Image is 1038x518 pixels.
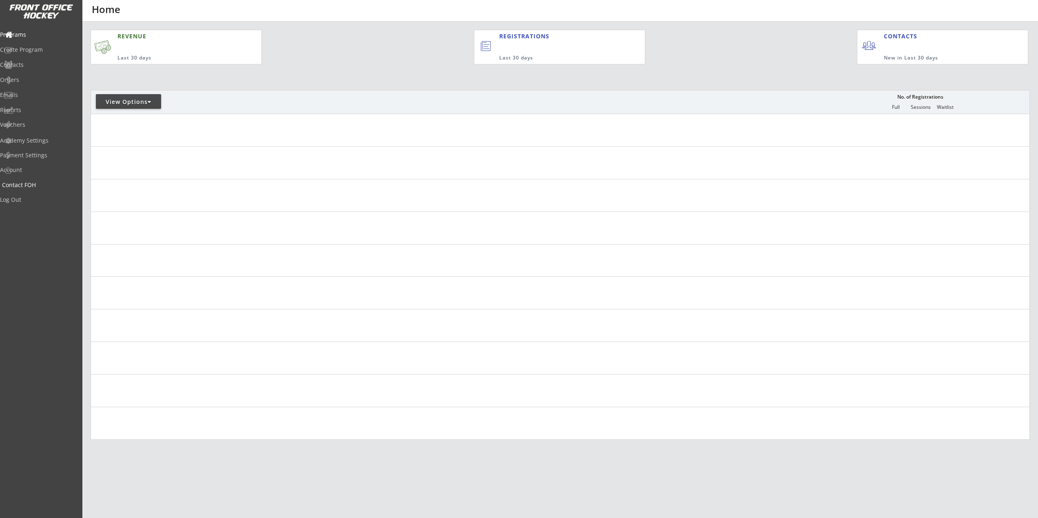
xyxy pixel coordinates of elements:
[883,104,908,110] div: Full
[895,94,945,100] div: No. of Registrations
[96,98,161,106] div: View Options
[933,104,957,110] div: Waitlist
[908,104,933,110] div: Sessions
[117,32,222,40] div: REVENUE
[884,55,990,62] div: New in Last 30 days
[2,182,75,188] div: Contact FOH
[884,32,921,40] div: CONTACTS
[499,55,611,62] div: Last 30 days
[117,55,222,62] div: Last 30 days
[499,32,607,40] div: REGISTRATIONS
